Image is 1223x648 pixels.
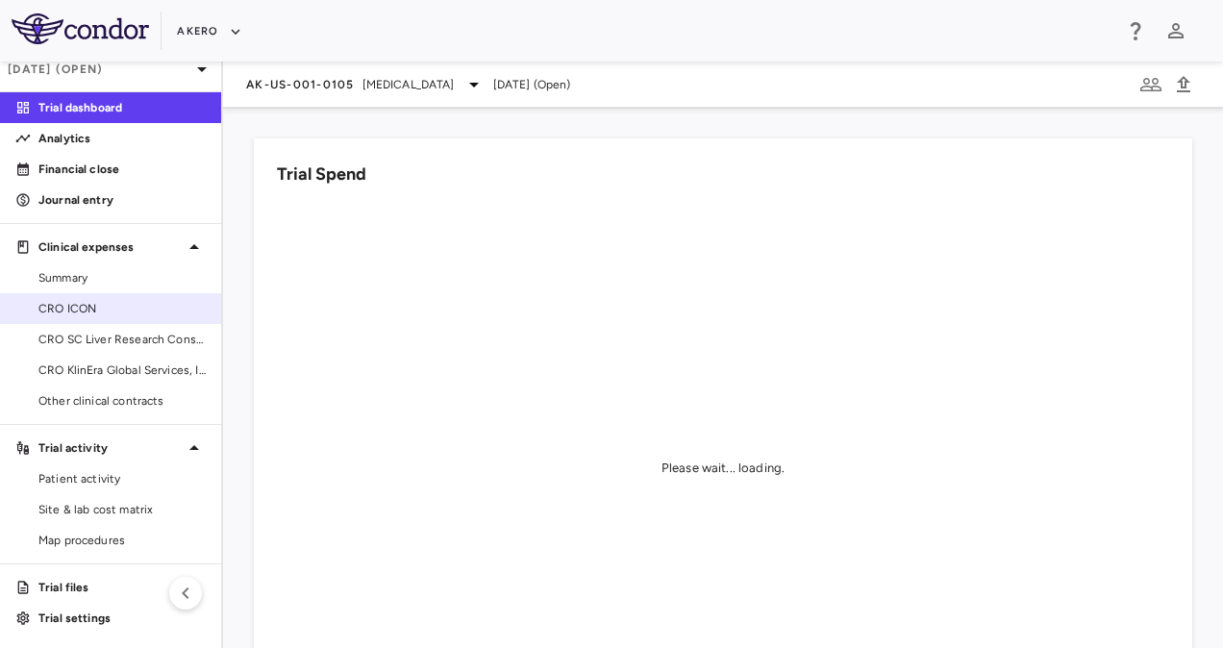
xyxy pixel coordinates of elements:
[246,77,355,92] span: AK-US-001-0105
[38,300,206,317] span: CRO ICON
[177,16,241,47] button: Akero
[12,13,149,44] img: logo-full-BYUhSk78.svg
[38,470,206,487] span: Patient activity
[38,361,206,379] span: CRO KlinEra Global Services, Inc
[38,238,183,256] p: Clinical expenses
[8,61,190,78] p: [DATE] (Open)
[38,99,206,116] p: Trial dashboard
[38,331,206,348] span: CRO SC Liver Research Consortium LLC
[38,130,206,147] p: Analytics
[38,439,183,457] p: Trial activity
[362,76,455,93] span: [MEDICAL_DATA]
[493,76,571,93] span: [DATE] (Open)
[38,579,206,596] p: Trial files
[38,161,206,178] p: Financial close
[38,269,206,287] span: Summary
[38,392,206,410] span: Other clinical contracts
[38,501,206,518] span: Site & lab cost matrix
[277,162,366,187] h6: Trial Spend
[38,610,206,627] p: Trial settings
[661,460,785,477] div: Please wait... loading.
[38,191,206,209] p: Journal entry
[38,532,206,549] span: Map procedures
